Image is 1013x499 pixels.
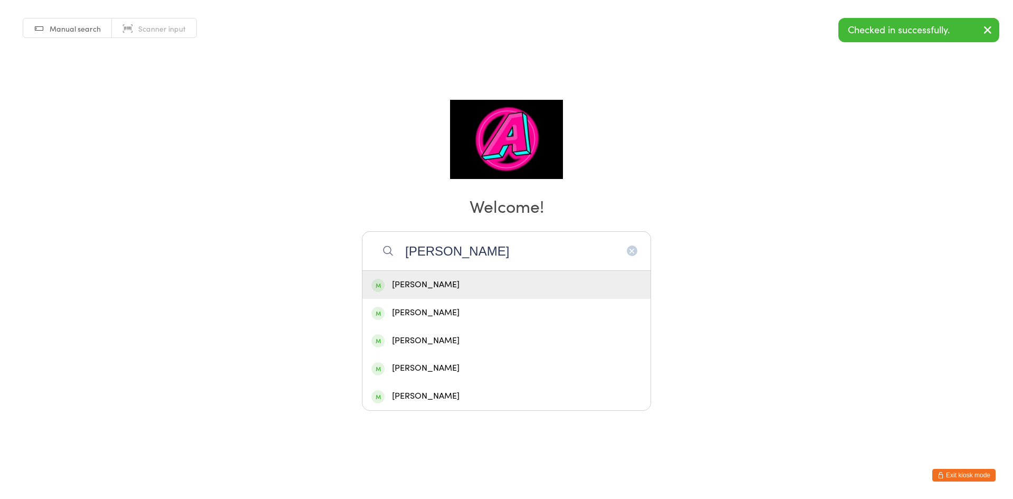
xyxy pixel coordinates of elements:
[362,231,651,270] input: Search
[371,361,642,375] div: [PERSON_NAME]
[932,469,996,482] button: Exit kiosk mode
[11,194,1002,218] h2: Welcome!
[838,18,999,42] div: Checked in successfully.
[371,306,642,320] div: [PERSON_NAME]
[138,23,186,34] span: Scanner input
[450,100,563,179] img: A-Team Jiu Jitsu
[371,334,642,348] div: [PERSON_NAME]
[371,389,642,403] div: [PERSON_NAME]
[371,278,642,292] div: [PERSON_NAME]
[50,23,101,34] span: Manual search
